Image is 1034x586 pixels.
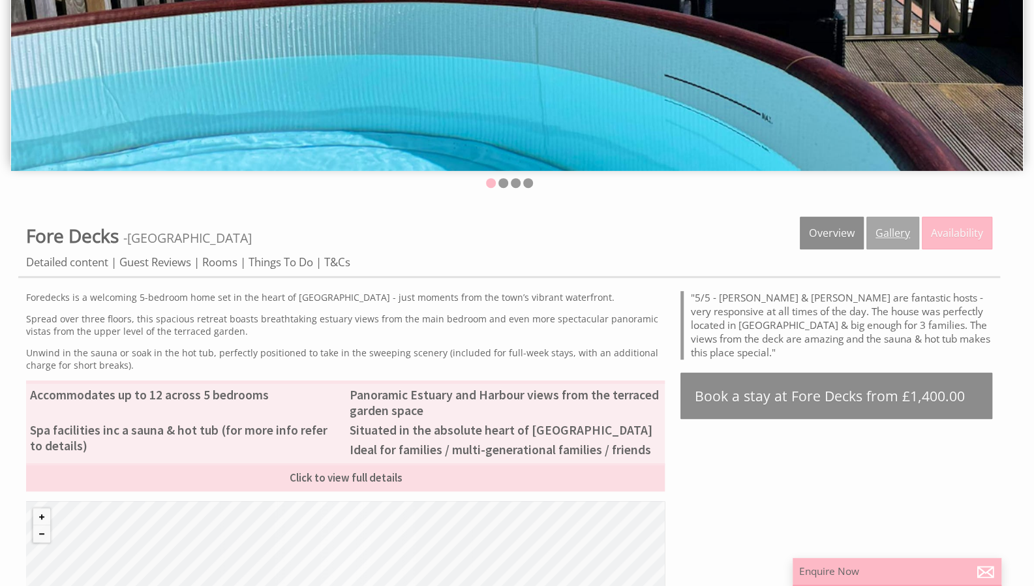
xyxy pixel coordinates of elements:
[26,313,665,337] p: Spread over three floors, this spacious retreat boasts breathtaking estuary views from the main b...
[202,254,237,270] a: Rooms
[26,254,108,270] a: Detailed content
[127,229,252,247] a: [GEOGRAPHIC_DATA]
[123,229,252,247] span: -
[249,254,313,270] a: Things To Do
[799,564,995,578] p: Enquire Now
[680,373,992,419] a: Book a stay at Fore Decks from £1,400.00
[922,217,992,249] a: Availability
[346,440,665,459] li: Ideal for families / multi-generational families / friends
[346,385,665,420] li: Panoramic Estuary and Harbour views from the terraced garden space
[33,525,50,542] button: Zoom out
[680,291,992,360] blockquote: "5/5 - [PERSON_NAME] & [PERSON_NAME] are fantastic hosts - very responsive at all times of the da...
[26,223,119,248] span: Fore Decks
[26,463,665,491] a: Click to view full details
[346,420,665,440] li: Situated in the absolute heart of [GEOGRAPHIC_DATA]
[26,291,665,303] p: Foredecks is a welcoming 5-bedroom home set in the heart of [GEOGRAPHIC_DATA] - just moments from...
[26,385,346,405] li: Accommodates up to 12 across 5 bedrooms
[26,420,346,455] li: Spa facilities inc a sauna & hot tub (for more info refer to details)
[33,508,50,525] button: Zoom in
[324,254,350,270] a: T&Cs
[866,217,919,249] a: Gallery
[26,223,123,248] a: Fore Decks
[119,254,191,270] a: Guest Reviews
[26,347,665,371] p: Unwind in the sauna or soak in the hot tub, perfectly positioned to take in the sweeping scenery ...
[800,217,864,249] a: Overview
